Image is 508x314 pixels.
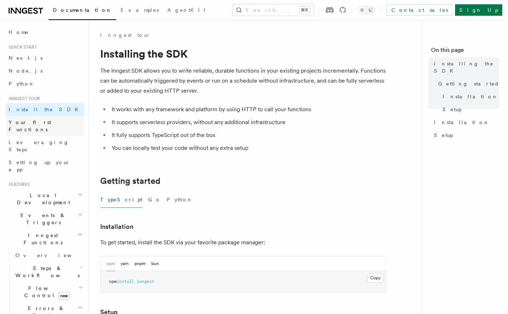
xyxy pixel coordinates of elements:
span: Events & Triggers [6,212,78,226]
span: Installing the SDK [434,60,499,74]
span: Python [9,81,35,87]
li: It fully supports TypeScript out of the box [109,130,386,140]
a: Setup [440,103,499,116]
span: Next.js [9,55,43,61]
button: Copy [367,273,384,283]
span: npm [109,279,117,284]
button: Events & Triggers [6,209,84,229]
span: Quick start [6,44,37,50]
span: Home [9,29,29,36]
p: The Inngest SDK allows you to write reliable, durable functions in your existing projects increme... [100,66,386,96]
a: Setup [431,129,499,142]
a: Getting started [100,176,160,186]
span: Features [6,182,30,187]
button: Flow Controlnew [13,282,84,302]
button: Steps & Workflows [13,262,84,282]
a: Installing the SDK [431,57,499,77]
span: Getting started [438,80,499,87]
span: Examples [121,7,159,13]
span: Local Development [6,192,78,206]
a: Node.js [6,64,84,77]
li: You can locally test your code without any extra setup [109,143,386,153]
a: Overview [13,249,84,262]
button: Inngest Functions [6,229,84,249]
span: Leveraging Steps [9,139,69,152]
a: Installation [100,222,133,232]
span: Overview [15,252,89,258]
span: Your first Functions [9,119,51,132]
button: Search...⌘K [233,4,314,16]
a: Documentation [49,2,116,20]
span: Inngest Functions [6,232,77,246]
button: yarn [121,256,129,271]
a: Examples [116,2,163,19]
span: Inngest tour [6,96,40,102]
button: TypeScript [100,192,142,208]
h1: Installing the SDK [100,47,386,60]
span: Installation [443,93,498,100]
p: To get started, install the SDK via your favorite package manager: [100,237,386,247]
li: It supports serverless providers, without any additional infrastructure [109,117,386,127]
kbd: ⌘K [299,6,309,14]
span: Setting up your app [9,160,70,172]
span: Installation [434,119,489,126]
a: Leveraging Steps [6,136,84,156]
span: Install the SDK [9,107,83,112]
a: Python [6,77,84,90]
a: Setting up your app [6,156,84,176]
a: Next.js [6,51,84,64]
li: It works with any framework and platform by using HTTP to call your functions [109,104,386,114]
a: Install the SDK [6,103,84,116]
a: Home [6,26,84,39]
button: pnpm [135,256,146,271]
span: Documentation [53,7,112,13]
button: bun [151,256,159,271]
a: AgentKit [163,2,210,19]
a: Installation [431,116,499,129]
span: inngest [137,279,154,284]
button: Toggle dark mode [358,6,375,14]
a: Your first Functions [6,116,84,136]
span: Setup [434,132,453,139]
a: Installation [440,90,499,103]
span: new [58,292,70,300]
a: Sign Up [455,4,502,16]
h4: On this page [431,46,499,57]
span: Node.js [9,68,43,74]
button: npm [106,256,115,271]
span: Setup [443,106,461,113]
span: AgentKit [167,7,205,13]
a: Contact sales [387,4,452,16]
button: Go [148,192,161,208]
button: Python [167,192,193,208]
a: Getting started [435,77,499,90]
a: Inngest tour [100,31,150,39]
span: Flow Control [13,285,79,299]
span: Steps & Workflows [13,265,80,279]
button: Local Development [6,189,84,209]
span: install [117,279,134,284]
